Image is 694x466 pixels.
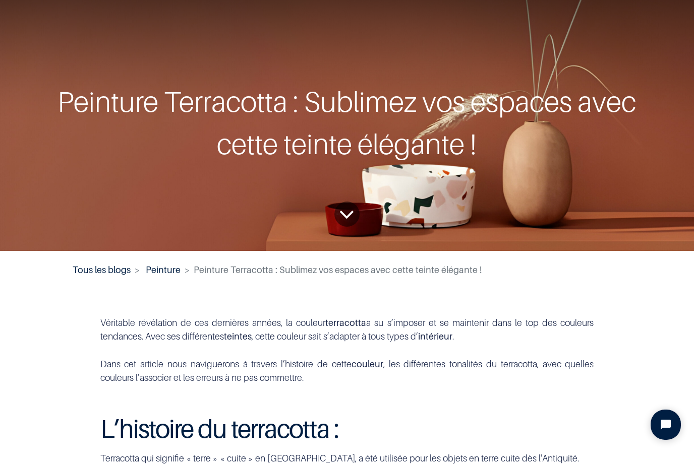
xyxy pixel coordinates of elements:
[73,263,621,277] nav: fil d'Ariane
[100,415,594,442] h1: L’histoire du terracotta :
[352,359,383,369] b: couleur
[146,264,181,275] a: Peinture
[73,264,131,275] a: Tous les blogs
[100,316,594,343] p: Véritable révélation de ces dernières années, la couleur a su s’imposer et se maintenir dans le t...
[325,317,366,328] b: terracotta
[418,331,452,342] b: intérieur
[100,357,594,384] p: Dans cet article nous naviguerons à travers l’histoire de cette , les différentes tonalités du te...
[194,264,482,275] span: Peinture Terracotta : Sublimez vos espaces avec cette teinte élégante !
[42,81,652,165] div: Peinture Terracotta : Sublimez vos espaces avec cette teinte élégante !
[339,194,355,235] i: To blog content
[224,331,252,342] b: teintes
[642,401,689,448] iframe: Tidio Chat
[334,202,360,227] a: To blog content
